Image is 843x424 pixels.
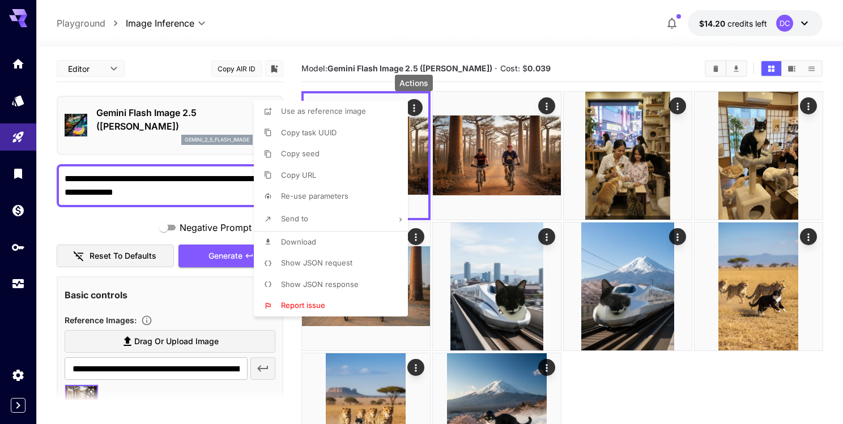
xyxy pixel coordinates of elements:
div: Actions [395,75,433,91]
span: Copy seed [281,149,320,158]
span: Send to [281,214,308,223]
span: Show JSON request [281,258,352,267]
span: Copy URL [281,170,316,179]
span: Use as reference image [281,106,366,115]
span: Download [281,237,316,246]
span: Report issue [281,301,325,310]
span: Show JSON response [281,280,359,289]
span: Copy task UUID [281,128,337,137]
span: Re-use parameters [281,191,348,200]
